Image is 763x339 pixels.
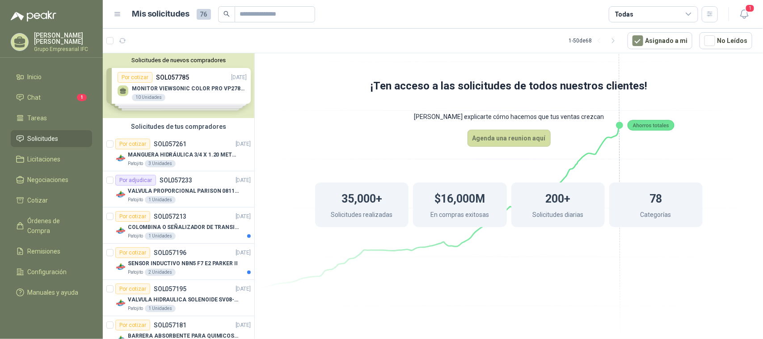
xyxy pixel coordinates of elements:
span: Órdenes de Compra [28,216,84,236]
p: Patojito [128,233,143,240]
p: SOL057261 [154,141,186,147]
span: Inicio [28,72,42,82]
div: 1 Unidades [145,305,176,312]
a: Inicio [11,68,92,85]
span: Manuales y ayuda [28,288,79,297]
span: Solicitudes [28,134,59,144]
div: 1 - 50 de 68 [569,34,620,48]
button: Agenda una reunion aquí [468,130,551,147]
a: Licitaciones [11,151,92,168]
p: SOL057233 [160,177,192,183]
p: SOL057213 [154,213,186,220]
button: 1 [736,6,752,22]
img: Company Logo [115,262,126,272]
h1: 78 [649,188,662,208]
img: Company Logo [115,189,126,200]
p: SENSOR INDUCTIVO NBN5 F7 E2 PARKER II [128,259,238,268]
p: VALVULA PROPORCIONAL PARISON 0811404612 / 4WRPEH6C4 REXROTH [128,187,239,195]
p: Patojito [128,305,143,312]
div: Solicitudes de nuevos compradoresPor cotizarSOL057785[DATE] MONITOR VIEWSONIC COLOR PRO VP2786-4K... [103,53,254,118]
p: Grupo Empresarial IFC [34,47,92,52]
a: Solicitudes [11,130,92,147]
a: Manuales y ayuda [11,284,92,301]
div: 3 Unidades [145,160,176,167]
p: [DATE] [236,140,251,148]
span: 1 [745,4,755,13]
a: Por adjudicarSOL057233[DATE] Company LogoVALVULA PROPORCIONAL PARISON 0811404612 / 4WRPEH6C4 REXR... [103,171,254,208]
div: Por cotizar [115,211,150,222]
a: Negociaciones [11,171,92,188]
a: Cotizar [11,192,92,209]
p: [DATE] [236,285,251,293]
div: Todas [615,9,633,19]
p: [DATE] [236,176,251,185]
a: Configuración [11,263,92,280]
span: Remisiones [28,246,61,256]
div: Por cotizar [115,139,150,149]
img: Logo peakr [11,11,56,21]
button: Asignado a mi [628,32,692,49]
a: Por cotizarSOL057261[DATE] Company LogoMANGUERA HIDRÁULICA 3/4 X 1.20 METROS DE LONGITUD HR-HR-AC... [103,135,254,171]
p: SOL057196 [154,250,186,256]
p: Patojito [128,196,143,203]
div: Por cotizar [115,320,150,331]
span: Configuración [28,267,67,277]
p: Categorías [641,210,671,222]
a: Órdenes de Compra [11,212,92,239]
p: Solicitudes diarias [532,210,583,222]
a: Por cotizarSOL057213[DATE] Company LogoCOLOMBINA O SEÑALIZADOR DE TRANSITOPatojito1 Unidades [103,208,254,244]
span: 76 [197,9,211,20]
div: Por cotizar [115,247,150,258]
span: Chat [28,93,41,102]
img: Company Logo [115,153,126,164]
a: Chat1 [11,89,92,106]
img: Company Logo [115,298,126,309]
span: Negociaciones [28,175,69,185]
span: search [223,11,230,17]
p: [DATE] [236,212,251,221]
p: [DATE] [236,321,251,330]
div: 2 Unidades [145,269,176,276]
p: COLOMBINA O SEÑALIZADOR DE TRANSITO [128,223,239,232]
p: VALVULA HIDRAULICA SOLENOIDE SV08-20 REF : SV08-3B-N-24DC-DG NORMALMENTE CERRADA [128,296,239,304]
span: Cotizar [28,195,48,205]
a: Por cotizarSOL057195[DATE] Company LogoVALVULA HIDRAULICA SOLENOIDE SV08-20 REF : SV08-3B-N-24DC-... [103,280,254,316]
div: Solicitudes de tus compradores [103,118,254,135]
p: Patojito [128,160,143,167]
img: Company Logo [115,225,126,236]
div: 1 Unidades [145,233,176,240]
a: Tareas [11,110,92,127]
h1: $16,000M [434,188,485,208]
p: SOL057181 [154,322,186,328]
p: Solicitudes realizadas [331,210,393,222]
h1: Mis solicitudes [132,8,190,21]
p: SOL057195 [154,286,186,292]
a: Remisiones [11,243,92,260]
p: MANGUERA HIDRÁULICA 3/4 X 1.20 METROS DE LONGITUD HR-HR-ACOPLADA [128,151,239,159]
h1: 200+ [545,188,570,208]
div: Por adjudicar [115,175,156,186]
a: Por cotizarSOL057196[DATE] Company LogoSENSOR INDUCTIVO NBN5 F7 E2 PARKER IIPatojito2 Unidades [103,244,254,280]
div: 1 Unidades [145,196,176,203]
button: Solicitudes de nuevos compradores [106,57,251,64]
p: Patojito [128,269,143,276]
p: [DATE] [236,249,251,257]
span: 1 [77,94,87,101]
h1: 35,000+ [341,188,382,208]
span: Licitaciones [28,154,61,164]
button: No Leídos [700,32,752,49]
p: [PERSON_NAME] [PERSON_NAME] [34,32,92,45]
span: Tareas [28,113,47,123]
div: Por cotizar [115,284,150,294]
p: En compras exitosas [430,210,489,222]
